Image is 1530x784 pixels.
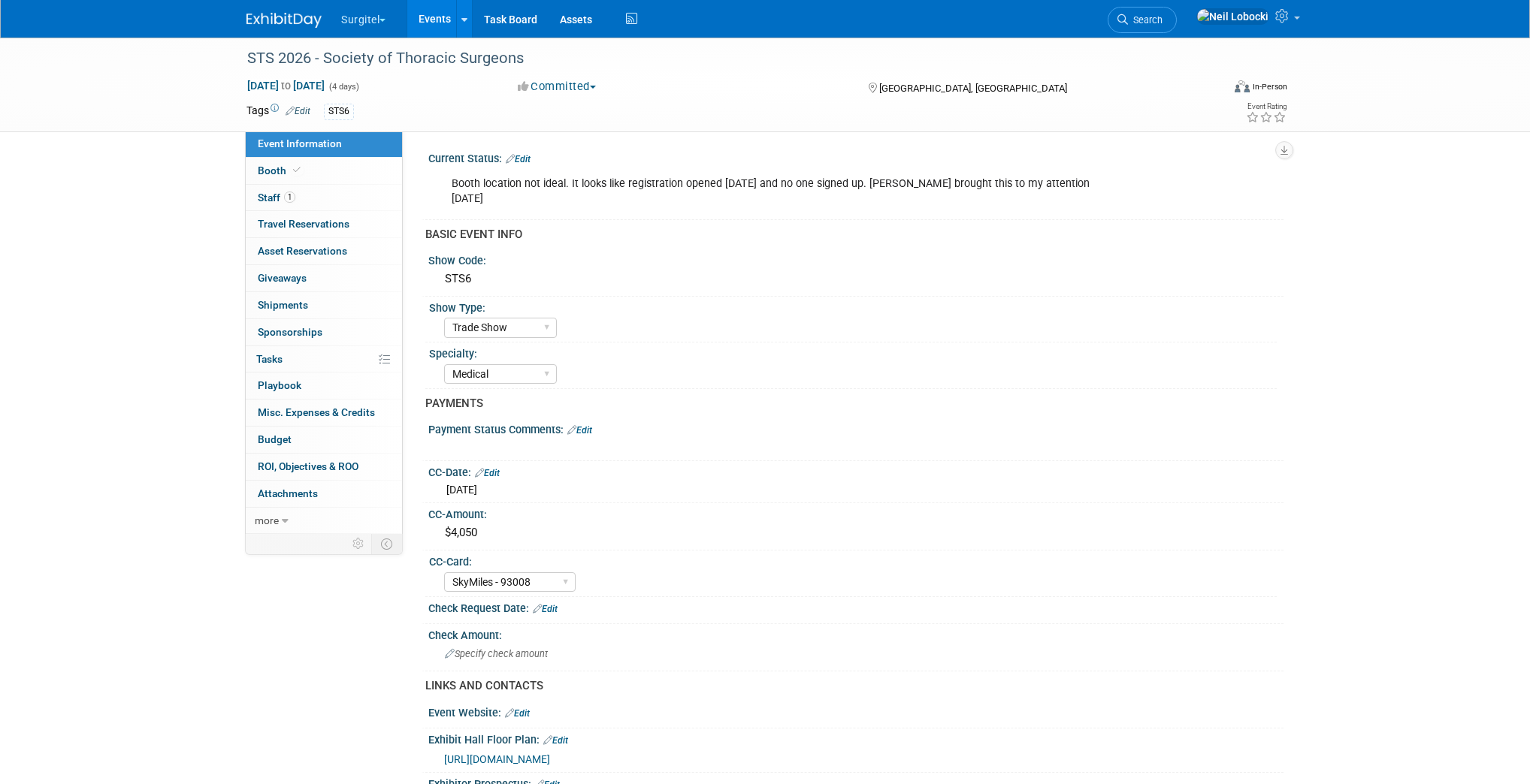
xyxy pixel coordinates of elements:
[258,272,307,284] span: Giveaways
[242,45,1199,72] div: STS 2026 - Society of Thoracic Surgeons
[445,648,548,659] span: Specify check amount
[246,400,402,426] a: Misc. Expenses & Credits
[429,342,1277,361] div: Specialty:
[258,379,301,391] span: Playbook
[324,104,354,119] div: STS6
[440,521,1272,544] div: $4,050
[258,326,322,338] span: Sponsorships
[255,514,279,526] span: more
[1108,7,1177,33] a: Search
[246,158,402,184] a: Booth
[428,624,1284,643] div: Check Amount:
[506,154,531,164] a: Edit
[428,728,1284,748] div: Exhibit Hall Floor Plan:
[425,396,1272,412] div: PAYMENTS
[425,227,1272,243] div: BASIC EVENT INFO
[246,103,310,120] td: Tags
[1196,8,1269,25] img: Neil Lobocki
[1128,14,1163,26] span: Search
[258,487,318,499] span: Attachments
[441,169,1118,214] div: Booth location not ideal. It looks like registration opened [DATE] and no one signed up. [PERSON_...
[428,503,1284,522] div: CC-Amount:
[543,735,568,746] a: Edit
[258,218,349,230] span: Travel Reservations
[246,427,402,453] a: Budget
[429,297,1277,315] div: Show Type:
[246,346,402,372] a: Tasks
[428,461,1284,481] div: CC-Date:
[567,425,592,436] a: Edit
[246,319,402,345] a: Sponsorships
[246,292,402,318] a: Shipments
[246,481,402,507] a: Attachments
[505,708,530,719] a: Edit
[258,433,292,445] span: Budget
[1246,103,1287,110] div: Event Rating
[513,79,602,95] button: Committed
[246,211,402,237] a: Travel Reservations
[328,82,359,92] span: (4 days)
[879,83,1067,94] span: [GEOGRAPHIC_DATA], [GEOGRAPHIC_DATA]
[246,131,402,157] a: Event Information
[246,79,325,92] span: [DATE] [DATE]
[428,701,1284,721] div: Event Website:
[246,454,402,480] a: ROI, Objectives & ROO
[258,137,342,149] span: Event Information
[246,265,402,291] a: Giveaways
[258,460,358,472] span: ROI, Objectives & ROO
[286,106,310,116] a: Edit
[258,299,308,311] span: Shipments
[279,80,293,92] span: to
[428,597,1284,617] div: Check Request Date:
[256,353,283,365] span: Tasks
[284,191,295,203] span: 1
[1235,80,1250,92] img: Format-Inperson.png
[440,267,1272,291] div: STS6
[258,245,347,257] span: Asset Reservations
[1252,81,1287,92] div: In-Person
[428,249,1284,268] div: Show Code:
[429,550,1277,569] div: CC-Card:
[533,604,558,614] a: Edit
[475,468,500,478] a: Edit
[425,678,1272,694] div: LINKS AND CONTACTS
[1132,78,1287,101] div: Event Format
[446,484,477,496] span: [DATE]
[246,508,402,534] a: more
[258,164,304,176] span: Booth
[428,147,1284,167] div: Current Status:
[428,418,1284,438] div: Payment Status Comments:
[258,406,375,418] span: Misc. Expenses & Credits
[246,372,402,399] a: Playbook
[444,753,550,765] a: [URL][DOMAIN_NAME]
[293,166,301,174] i: Booth reservation complete
[246,13,322,28] img: ExhibitDay
[372,534,403,553] td: Toggle Event Tabs
[246,185,402,211] a: Staff1
[346,534,372,553] td: Personalize Event Tab Strip
[246,238,402,264] a: Asset Reservations
[258,191,295,204] span: Staff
